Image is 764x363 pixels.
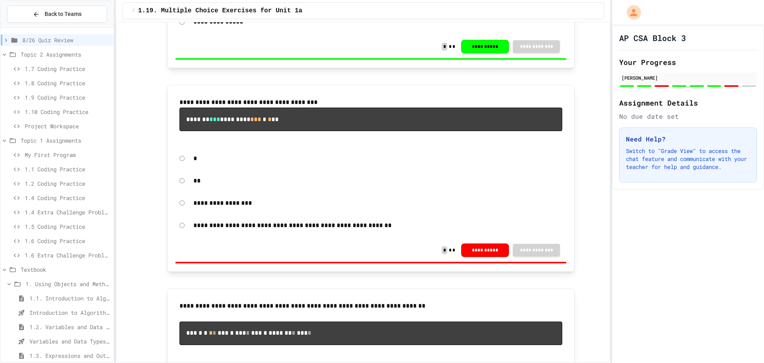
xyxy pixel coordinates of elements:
[21,50,110,59] span: Topic 2 Assignments
[29,323,110,331] span: 1.2. Variables and Data Types
[29,351,110,360] span: 1.3. Expressions and Output [New]
[619,97,757,108] h2: Assignment Details
[25,108,110,116] span: 1.10 Coding Practice
[25,251,110,259] span: 1.6 Extra Challenge Problem
[619,112,757,121] div: No due date set
[29,294,110,302] span: 1.1. Introduction to Algorithms, Programming, and Compilers
[618,3,643,22] div: My Account
[25,237,110,245] span: 1.6 Coding Practice
[25,79,110,87] span: 1.8 Coding Practice
[626,134,750,144] h3: Need Help?
[45,10,82,18] span: Back to Teams
[132,8,135,14] span: /
[21,265,110,274] span: Textbook
[25,222,110,231] span: 1.5 Coding Practice
[29,308,110,317] span: Introduction to Algorithms, Programming, and Compilers
[25,165,110,173] span: 1.1 Coding Practice
[138,6,341,16] span: 1.19. Multiple Choice Exercises for Unit 1a (1.1-1.6)
[21,136,110,145] span: Topic 1 Assignments
[25,280,110,288] span: 1. Using Objects and Methods
[25,194,110,202] span: 1.4 Coding Practice
[22,36,110,44] span: 8/26 Quiz Review
[25,65,110,73] span: 1.7 Coding Practice
[25,122,110,130] span: Project Workspace
[619,32,686,43] h1: AP CSA Block 3
[25,151,110,159] span: My First Program
[619,57,757,68] h2: Your Progress
[29,337,110,345] span: Variables and Data Types - Quiz
[25,179,110,188] span: 1.2 Coding Practice
[25,93,110,102] span: 1.9 Coding Practice
[25,208,110,216] span: 1.4 Extra Challenge Problem
[626,147,750,171] p: Switch to "Grade View" to access the chat feature and communicate with your teacher for help and ...
[622,74,754,81] div: [PERSON_NAME]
